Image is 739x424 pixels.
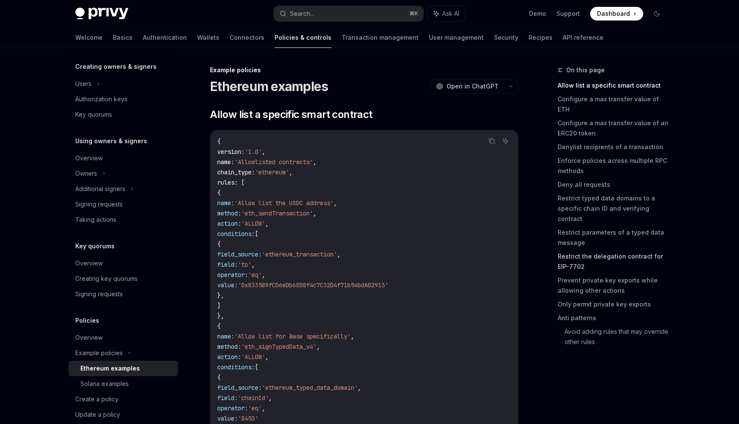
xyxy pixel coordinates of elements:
span: method: [217,209,241,217]
div: Search... [290,9,314,19]
span: 'ethereum_typed_data_domain' [262,384,358,392]
a: Allow list a specific smart contract [558,79,671,92]
button: Ask AI [428,6,465,21]
a: Support [556,9,580,18]
div: Overview [75,153,103,163]
div: Overview [75,333,103,343]
a: Solana examples [68,376,178,392]
a: Taking actions [68,212,178,227]
span: { [217,374,221,381]
span: : [251,168,255,176]
a: Prevent private key exports while allowing other actions [558,274,671,297]
span: name: [217,199,234,207]
span: [ [255,230,258,238]
a: Configure a max transfer value of ETH [558,92,671,116]
span: , [313,209,316,217]
span: 'eq' [248,271,262,279]
div: Authorization keys [75,94,127,104]
span: 'to' [238,261,251,268]
span: name [217,158,231,166]
a: Configure a max transfer value of an ERC20 token [558,116,671,140]
span: , [289,168,293,176]
span: operator: [217,404,248,412]
div: Example policies [210,66,518,74]
span: { [217,138,221,145]
span: field_source: [217,250,262,258]
a: Enforce policies across multiple RPC methods [558,154,671,178]
span: , [316,343,320,350]
span: , [265,220,269,227]
button: Search...⌘K [274,6,423,21]
a: Wallets [197,27,219,48]
span: , [269,394,272,402]
span: 'ALLOW' [241,353,265,361]
span: 'Allow list the USDC address' [234,199,334,207]
span: value: [217,415,238,422]
span: 'Allow list for Base specifically' [234,333,351,340]
span: 'eth_sendTransaction' [241,209,313,217]
span: Dashboard [597,9,630,18]
span: chain_type [217,168,251,176]
span: Allow list a specific smart contract [210,108,372,121]
span: , [337,250,340,258]
div: Update a policy [75,409,120,420]
a: Denylist recipients of a transaction [558,140,671,154]
span: On this page [566,65,605,75]
a: Connectors [230,27,264,48]
img: dark logo [75,8,128,20]
span: version [217,148,241,156]
button: Open in ChatGPT [431,79,504,94]
a: Anti patterns [558,311,671,325]
a: Update a policy [68,407,178,422]
a: Only permit private key exports [558,297,671,311]
a: Authentication [143,27,187,48]
span: , [358,384,361,392]
div: Signing requests [75,289,123,299]
button: Copy the contents from the code block [486,135,497,147]
div: Key quorums [75,109,112,120]
span: field: [217,394,238,402]
span: operator: [217,271,248,279]
h5: Using owners & signers [75,136,147,146]
h5: Policies [75,315,99,326]
span: : [231,158,234,166]
span: '8453' [238,415,258,422]
div: Solana examples [80,379,129,389]
a: API reference [563,27,603,48]
span: 'ALLOW' [241,220,265,227]
a: Ethereum examples [68,361,178,376]
span: 'ethereum_transaction' [262,250,337,258]
button: Toggle dark mode [650,7,664,21]
a: Key quorums [68,107,178,122]
span: { [217,240,221,248]
a: Security [494,27,518,48]
a: Policies & controls [275,27,331,48]
span: '1.0' [245,148,262,156]
div: Owners [75,168,97,179]
a: Creating key quorums [68,271,178,286]
a: Signing requests [68,197,178,212]
span: Open in ChatGPT [446,82,499,91]
a: Restrict typed data domains to a specific chain ID and verifying contract [558,191,671,226]
span: '0x833589fCD6eDb6E08f4c7C32D4f71b54bdA02913' [238,281,388,289]
a: Deny all requests [558,178,671,191]
div: Users [75,79,92,89]
span: , [351,333,354,340]
span: rules [217,179,234,186]
span: 'eq' [248,404,262,412]
div: Ethereum examples [80,363,140,374]
span: , [313,158,316,166]
a: Overview [68,330,178,345]
a: Demo [529,9,546,18]
span: : [241,148,245,156]
div: Signing requests [75,199,123,209]
span: conditions: [217,230,255,238]
a: Overview [68,256,178,271]
span: , [262,404,265,412]
a: Dashboard [590,7,643,21]
span: conditions: [217,363,255,371]
a: Recipes [529,27,553,48]
h1: Ethereum examples [210,79,328,94]
span: 'Allowlisted contracts' [234,158,313,166]
div: Example policies [75,348,123,358]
